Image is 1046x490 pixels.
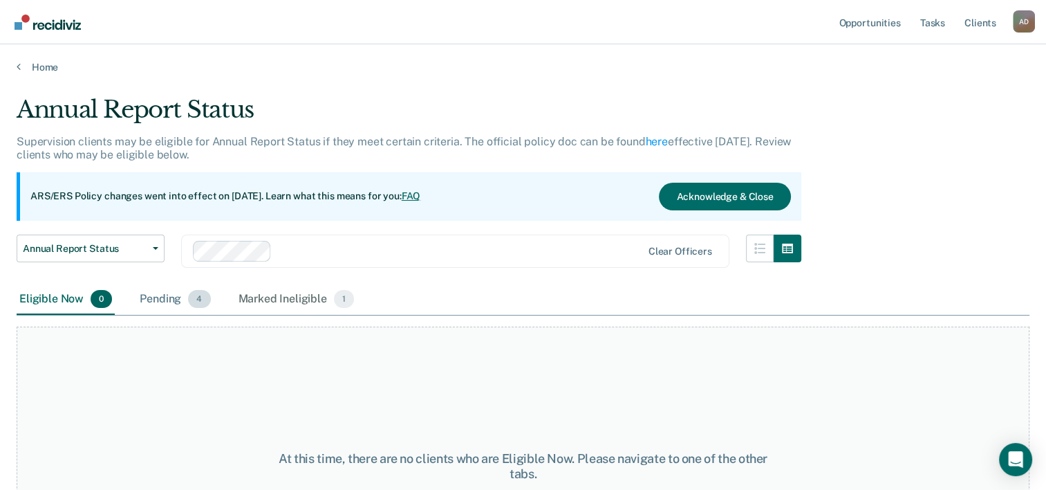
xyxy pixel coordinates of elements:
div: Eligible Now0 [17,284,115,315]
p: Supervision clients may be eligible for Annual Report Status if they meet certain criteria. The o... [17,135,791,161]
div: At this time, there are no clients who are Eligible Now. Please navigate to one of the other tabs. [270,451,776,481]
img: Recidiviz [15,15,81,30]
div: Clear officers [648,246,712,257]
button: Acknowledge & Close [659,183,790,210]
a: Home [17,61,1029,73]
div: A D [1013,10,1035,33]
div: Marked Ineligible1 [236,284,357,315]
div: Pending4 [137,284,213,315]
a: here [646,135,668,148]
span: 0 [91,290,112,308]
span: 1 [334,290,354,308]
span: 4 [188,290,210,308]
span: Annual Report Status [23,243,147,255]
button: Annual Report Status [17,235,165,262]
div: Open Intercom Messenger [999,443,1032,476]
a: FAQ [402,190,421,201]
button: Profile dropdown button [1013,10,1035,33]
p: ARS/ERS Policy changes went into effect on [DATE]. Learn what this means for you: [30,190,420,203]
div: Annual Report Status [17,96,801,135]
